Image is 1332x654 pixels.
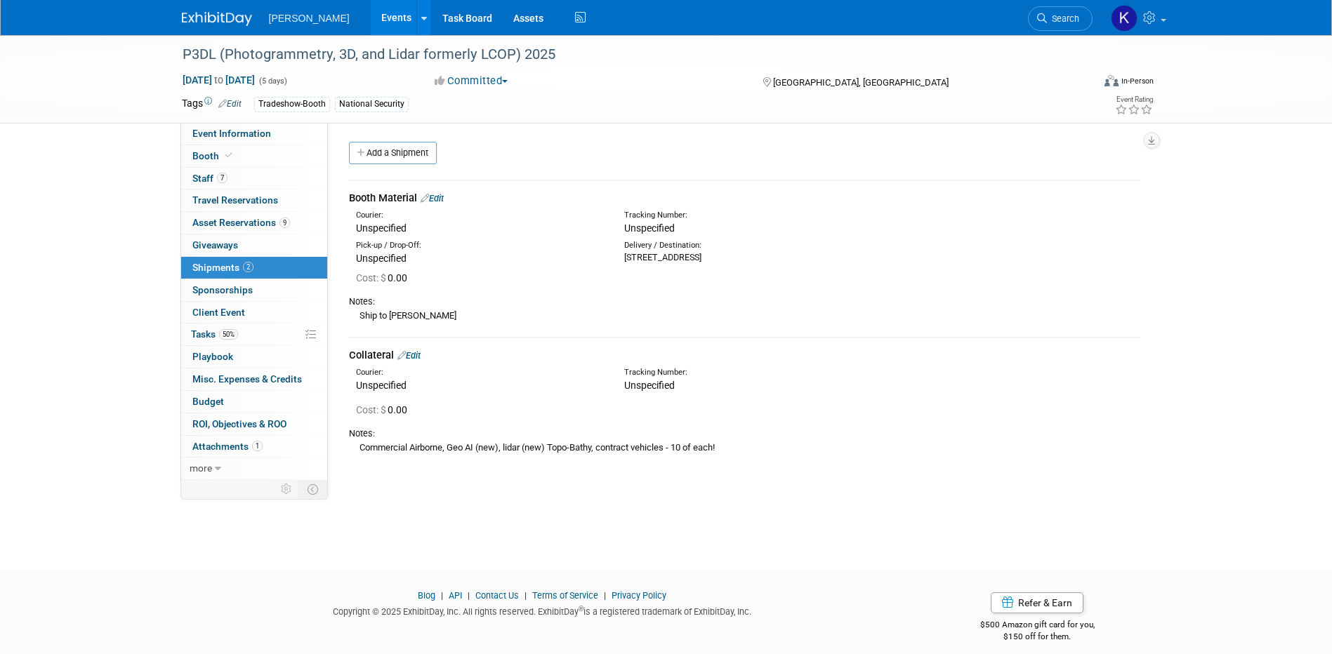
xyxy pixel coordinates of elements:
[624,380,675,391] span: Unspecified
[181,189,327,211] a: Travel Reservations
[624,210,939,221] div: Tracking Number:
[532,590,598,601] a: Terms of Service
[612,590,666,601] a: Privacy Policy
[192,284,253,295] span: Sponsorships
[349,440,1140,455] div: Commercial Airborne, Geo AI (new), lidar (new) Topo-Bathy, contract vehicles - 10 of each!
[349,295,1140,308] div: Notes:
[1121,76,1154,86] div: In-Person
[335,97,409,112] div: National Security
[258,76,287,86] span: (5 days)
[349,142,437,164] a: Add a Shipment
[449,590,462,601] a: API
[192,150,235,161] span: Booth
[192,307,245,318] span: Client Event
[191,328,238,340] span: Tasks
[991,592,1083,613] a: Refer & Earn
[192,239,238,251] span: Giveaways
[924,631,1151,643] div: $150 off for them.
[1047,13,1079,24] span: Search
[464,590,473,601] span: |
[182,602,904,618] div: Copyright © 2025 ExhibitDay, Inc. All rights reserved. ExhibitDay is a registered trademark of Ex...
[181,436,327,458] a: Attachments1
[181,302,327,323] a: Client Event
[182,74,256,86] span: [DATE] [DATE]
[356,367,603,378] div: Courier:
[349,308,1140,323] div: Ship to [PERSON_NAME]
[356,240,603,251] div: Pick-up / Drop-Off:
[181,212,327,234] a: Asset Reservations9
[192,173,228,184] span: Staff
[356,404,413,415] span: 0.00
[181,145,327,167] a: Booth
[217,173,228,183] span: 7
[356,210,603,221] div: Courier:
[190,462,212,474] span: more
[1115,96,1153,103] div: Event Rating
[349,427,1140,440] div: Notes:
[192,262,253,273] span: Shipments
[397,350,421,361] a: Edit
[624,251,871,264] div: [STREET_ADDRESS]
[356,221,603,235] div: Unspecified
[181,168,327,189] a: Staff7
[219,329,238,340] span: 50%
[181,234,327,256] a: Giveaways
[356,378,603,392] div: Unspecified
[181,123,327,145] a: Event Information
[430,74,513,88] button: Committed
[298,480,327,498] td: Toggle Event Tabs
[192,418,286,429] span: ROI, Objectives & ROO
[192,373,302,385] span: Misc. Expenses & Credits
[243,262,253,272] span: 2
[192,217,290,228] span: Asset Reservations
[624,222,675,234] span: Unspecified
[1111,5,1138,32] img: Kim Hansen
[356,272,413,283] span: 0.00
[521,590,530,601] span: |
[182,96,242,112] td: Tags
[225,152,232,159] i: Booth reservation complete
[192,351,233,362] span: Playbook
[275,480,299,498] td: Personalize Event Tab Strip
[579,605,583,613] sup: ®
[1010,73,1154,94] div: Event Format
[252,441,263,451] span: 1
[624,367,939,378] div: Tracking Number:
[773,77,949,88] span: [GEOGRAPHIC_DATA], [GEOGRAPHIC_DATA]
[349,348,1140,363] div: Collateral
[421,193,444,203] a: Edit
[181,346,327,368] a: Playbook
[279,218,290,228] span: 9
[192,396,224,407] span: Budget
[181,458,327,479] a: more
[181,257,327,279] a: Shipments2
[349,191,1140,206] div: Booth Material
[181,279,327,301] a: Sponsorships
[254,97,330,112] div: Tradeshow-Booth
[192,128,271,139] span: Event Information
[356,272,388,283] span: Cost: $
[181,323,327,345] a: Tasks50%
[475,590,519,601] a: Contact Us
[437,590,447,601] span: |
[178,42,1071,67] div: P3DL (Photogrammetry, 3D, and Lidar formerly LCOP) 2025
[624,240,871,251] div: Delivery / Destination:
[600,590,609,601] span: |
[218,99,242,109] a: Edit
[356,404,388,415] span: Cost: $
[924,610,1151,642] div: $500 Amazon gift card for you,
[269,13,350,24] span: [PERSON_NAME]
[192,441,263,452] span: Attachments
[212,74,225,86] span: to
[181,391,327,413] a: Budget
[181,413,327,435] a: ROI, Objectives & ROO
[1104,75,1119,86] img: Format-Inperson.png
[182,12,252,26] img: ExhibitDay
[192,194,278,206] span: Travel Reservations
[1028,6,1093,31] a: Search
[418,590,435,601] a: Blog
[356,253,407,264] span: Unspecified
[181,368,327,390] a: Misc. Expenses & Credits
